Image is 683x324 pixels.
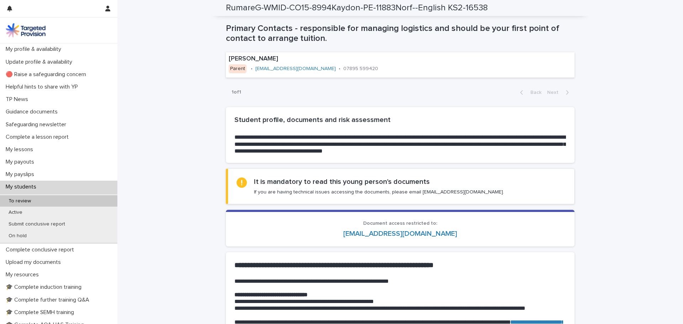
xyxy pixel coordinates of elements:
[3,246,80,253] p: Complete conclusive report
[3,171,40,178] p: My payslips
[3,233,32,239] p: On hold
[3,46,67,53] p: My profile & availability
[254,189,504,195] p: If you are having technical issues accessing the documents, please email [EMAIL_ADDRESS][DOMAIN_N...
[3,134,74,140] p: Complete a lesson report
[226,23,575,44] h1: Primary Contacts - responsible for managing logistics and should be your first point of contact t...
[3,159,40,165] p: My payouts
[251,66,253,72] p: •
[3,284,87,291] p: 🎓 Complete induction training
[3,146,39,153] p: My lessons
[3,221,71,227] p: Submit conclusive report
[3,96,34,103] p: TP News
[3,84,84,90] p: Helpful hints to share with YP
[3,259,67,266] p: Upload my documents
[363,221,437,226] span: Document access restricted to:
[3,121,72,128] p: Safeguarding newsletter
[547,90,563,95] span: Next
[3,309,80,316] p: 🎓 Complete SEMH training
[544,89,575,96] button: Next
[3,271,44,278] p: My resources
[3,108,63,115] p: Guidance documents
[3,297,95,303] p: 🎓 Complete further training Q&A
[226,3,488,13] h2: RumareG-WMID-CO15-8994Kaydon-PE-11883Norf--English KS2-16538
[3,198,37,204] p: To review
[526,90,541,95] span: Back
[226,52,575,78] a: [PERSON_NAME]Parent•[EMAIL_ADDRESS][DOMAIN_NAME]•07895 599420
[3,59,78,65] p: Update profile & availability
[226,84,247,101] p: 1 of 1
[3,209,28,216] p: Active
[339,66,340,72] p: •
[255,66,336,71] a: [EMAIL_ADDRESS][DOMAIN_NAME]
[343,230,457,237] a: [EMAIL_ADDRESS][DOMAIN_NAME]
[6,23,46,37] img: M5nRWzHhSzIhMunXDL62
[3,184,42,190] p: My students
[229,55,428,63] p: [PERSON_NAME]
[234,116,566,124] h2: Student profile, documents and risk assessment
[343,66,378,71] a: 07895 599420
[254,177,430,186] h2: It is mandatory to read this young person's documents
[3,71,92,78] p: 🔴 Raise a safeguarding concern
[514,89,544,96] button: Back
[229,64,247,73] div: Parent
